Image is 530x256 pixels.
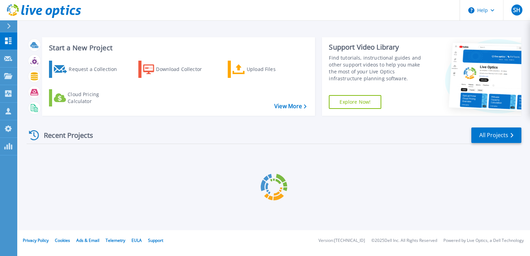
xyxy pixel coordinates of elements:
[247,62,302,76] div: Upload Files
[49,44,306,52] h3: Start a New Project
[443,238,524,243] li: Powered by Live Optics, a Dell Technology
[274,103,306,110] a: View More
[513,7,520,13] span: SH
[49,61,126,78] a: Request a Collection
[329,43,429,52] div: Support Video Library
[156,62,211,76] div: Download Collector
[318,238,365,243] li: Version: [TECHNICAL_ID]
[329,54,429,82] div: Find tutorials, instructional guides and other support videos to help you make the most of your L...
[69,62,124,76] div: Request a Collection
[55,237,70,243] a: Cookies
[106,237,125,243] a: Telemetry
[329,95,381,109] a: Explore Now!
[49,89,126,106] a: Cloud Pricing Calculator
[27,127,102,144] div: Recent Projects
[68,91,123,105] div: Cloud Pricing Calculator
[471,127,521,143] a: All Projects
[23,237,49,243] a: Privacy Policy
[228,61,305,78] a: Upload Files
[138,61,215,78] a: Download Collector
[148,237,163,243] a: Support
[371,238,437,243] li: © 2025 Dell Inc. All Rights Reserved
[76,237,99,243] a: Ads & Email
[131,237,142,243] a: EULA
